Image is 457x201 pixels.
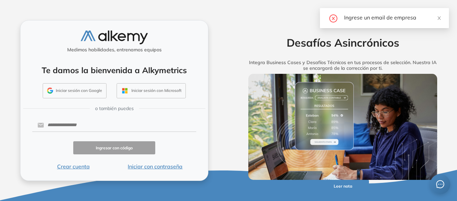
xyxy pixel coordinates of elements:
[95,105,134,112] span: o también puedes
[81,31,148,44] img: logo-alkemy
[238,60,448,71] h5: Integra Business Cases y Desafíos Técnicos en tus procesos de selección. Nuestra IA se encargará ...
[344,13,441,21] div: Ingrese un email de empresa
[114,162,196,170] button: Iniciar con contraseña
[248,74,437,180] img: img-more-info
[47,88,53,94] img: GMAIL_ICON
[23,47,205,53] h5: Medimos habilidades, entrenamos equipos
[329,13,337,22] span: close-circle
[29,65,199,75] h4: Te damos la bienvenida a Alkymetrics
[43,83,107,99] button: Iniciar sesión con Google
[436,180,444,188] span: message
[32,162,114,170] button: Crear cuenta
[121,87,129,95] img: OUTLOOK_ICON
[117,83,186,99] button: Iniciar sesión con Microsoft
[238,36,448,49] h2: Desafíos Asincrónicos
[437,16,442,20] span: close
[73,141,155,154] button: Ingresar con código
[317,180,369,193] button: Leer nota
